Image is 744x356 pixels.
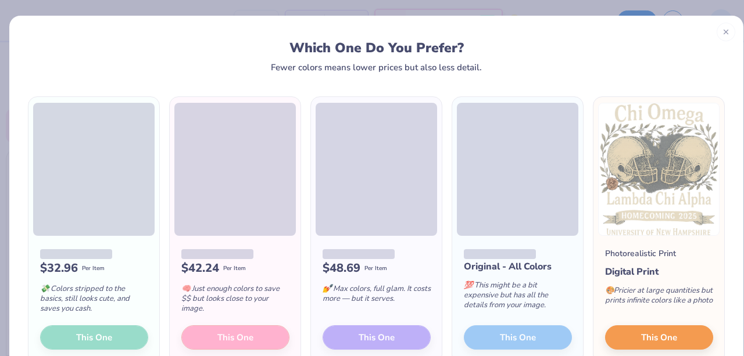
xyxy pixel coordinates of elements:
[464,260,572,274] div: Original - All Colors
[41,40,712,56] div: Which One Do You Prefer?
[181,283,191,294] span: 🧠
[82,264,105,273] span: Per Item
[464,274,572,322] div: This might be a bit expensive but has all the details from your image.
[605,325,713,350] button: This One
[464,280,473,290] span: 💯
[605,247,676,260] div: Photorealistic Print
[181,277,289,325] div: Just enough colors to save $$ but looks close to your image.
[364,264,387,273] span: Per Item
[271,63,482,72] div: Fewer colors means lower prices but also less detail.
[598,103,720,236] img: Photorealistic preview
[323,283,332,294] span: 💅
[605,285,614,296] span: 🎨
[323,260,360,277] span: $ 48.69
[40,277,148,325] div: Colors stripped to the basics, still looks cute, and saves you cash.
[40,260,78,277] span: $ 32.96
[605,265,713,279] div: Digital Print
[323,277,431,315] div: Max colors, full glam. It costs more — but it serves.
[181,260,219,277] span: $ 42.24
[40,283,49,294] span: 💸
[223,264,246,273] span: Per Item
[641,331,677,344] span: This One
[605,279,713,317] div: Pricier at large quantities but prints infinite colors like a photo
